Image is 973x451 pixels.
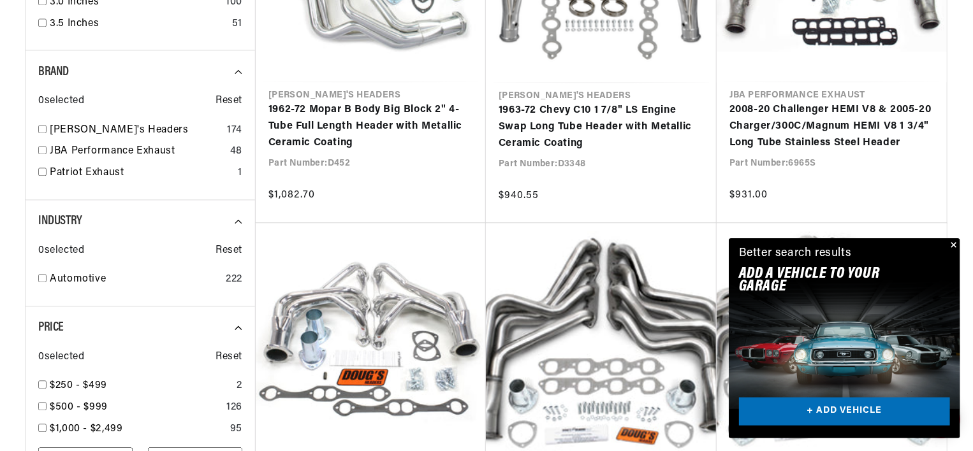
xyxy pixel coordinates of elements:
span: $1,000 - $2,499 [50,424,123,434]
div: 1 [238,165,242,182]
span: Price [38,321,64,334]
div: 48 [230,143,242,160]
div: 51 [232,16,242,32]
a: 3.5 Inches [50,16,227,32]
span: Reset [216,93,242,110]
div: 126 [226,399,242,416]
span: Industry [38,215,82,227]
div: 95 [230,421,242,438]
span: $500 - $999 [50,402,108,412]
h2: Add A VEHICLE to your garage [739,268,918,294]
a: Patriot Exhaust [50,165,233,182]
div: 174 [227,122,242,139]
span: Brand [38,66,69,78]
a: 1963-72 Chevy C10 1 7/8" LS Engine Swap Long Tube Header with Metallic Ceramic Coating [499,103,704,152]
span: $250 - $499 [50,380,107,390]
span: 0 selected [38,349,84,366]
a: 2008-20 Challenger HEMI V8 & 2005-20 Charger/300C/Magnum HEMI V8 1 3/4" Long Tube Stainless Steel... [729,102,934,151]
a: [PERSON_NAME]'s Headers [50,122,222,139]
div: 222 [226,271,242,288]
a: JBA Performance Exhaust [50,143,225,160]
a: + ADD VEHICLE [739,397,950,426]
a: 1962-72 Mopar B Body Big Block 2" 4-Tube Full Length Header with Metallic Ceramic Coating [268,102,473,151]
div: Better search results [739,245,852,263]
a: Automotive [50,271,221,288]
button: Close [945,238,960,254]
div: 2 [237,378,242,394]
span: Reset [216,349,242,366]
span: Reset [216,243,242,259]
span: 0 selected [38,93,84,110]
span: 0 selected [38,243,84,259]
